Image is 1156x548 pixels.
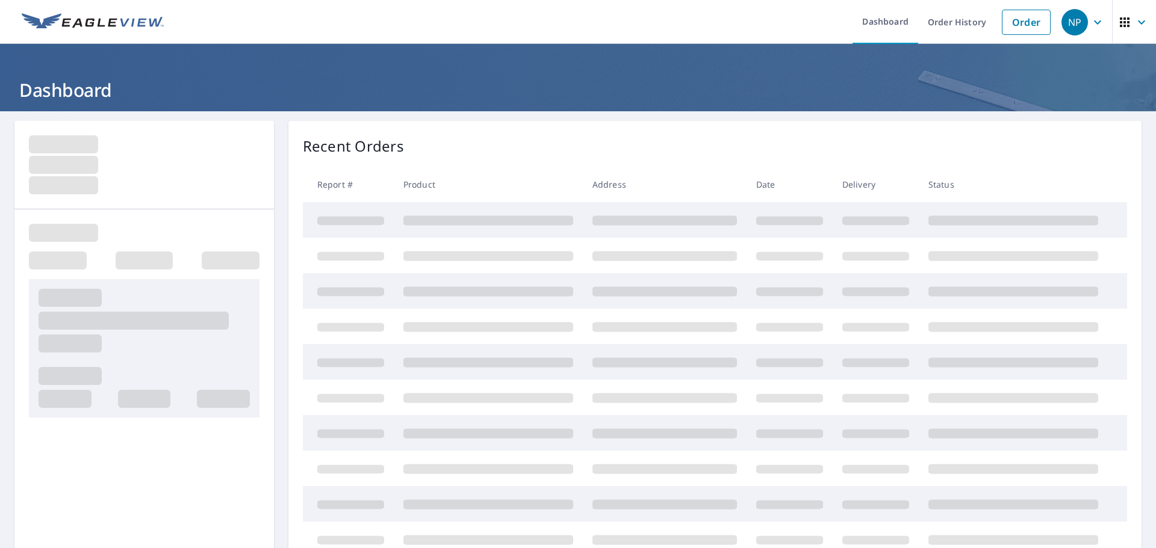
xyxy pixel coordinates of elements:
[14,78,1142,102] h1: Dashboard
[747,167,833,202] th: Date
[303,135,404,157] p: Recent Orders
[583,167,747,202] th: Address
[833,167,919,202] th: Delivery
[394,167,583,202] th: Product
[303,167,394,202] th: Report #
[22,13,164,31] img: EV Logo
[1002,10,1051,35] a: Order
[919,167,1108,202] th: Status
[1061,9,1088,35] div: NP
